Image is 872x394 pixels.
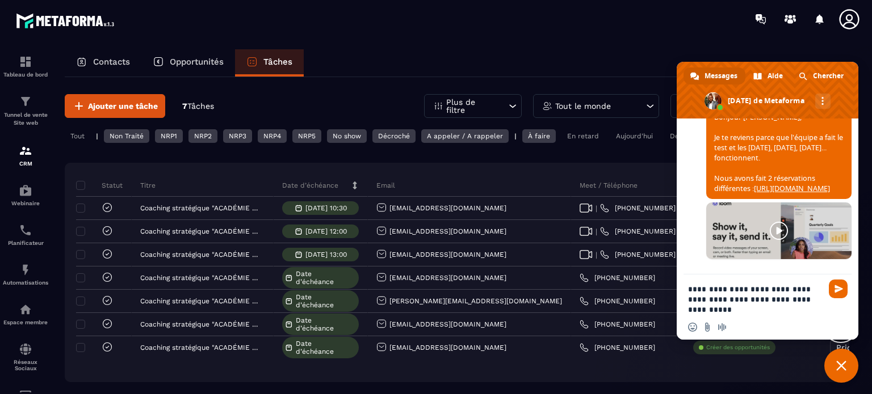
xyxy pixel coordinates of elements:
a: [PHONE_NUMBER] [580,296,655,306]
a: schedulerschedulerPlanificateur [3,215,48,255]
span: Priorité [836,343,865,352]
p: Coaching stratégique "ACADÉMIE RÉSURGENCE" [140,297,262,305]
span: Envoyer [829,279,848,298]
img: automations [19,263,32,277]
img: formation [19,55,32,69]
a: [PHONE_NUMBER] [580,343,655,352]
a: [PHONE_NUMBER] [600,250,676,259]
div: Messages [684,67,745,84]
p: Titre [140,181,156,190]
a: automationsautomationsEspace membre [3,294,48,334]
span: Message audio [718,323,727,332]
div: NRP2 [188,129,217,143]
img: scheduler [19,223,32,237]
p: Coaching stratégique "ACADÉMIE RÉSURGENCE" [140,274,262,282]
p: Tout le monde [555,102,611,110]
p: Automatisations [3,279,48,286]
div: Fermer le chat [824,349,858,383]
p: Meet / Téléphone [580,181,638,190]
p: Créer des opportunités [706,344,770,351]
div: Aujourd'hui [610,129,659,143]
p: Coaching stratégique "ACADÉMIE RÉSURGENCE" [140,227,262,235]
img: automations [19,303,32,316]
img: formation [19,95,32,108]
span: Envoyer un fichier [703,323,712,332]
span: Insérer un emoji [688,323,697,332]
div: Décroché [372,129,416,143]
img: automations [19,184,32,197]
div: No show [327,129,367,143]
img: social-network [19,342,32,356]
span: Ajouter une tâche [88,100,158,112]
span: Messages [705,67,737,84]
div: NRP1 [155,129,183,143]
div: Non Traité [104,129,149,143]
button: Ajouter une tâche [65,94,165,118]
div: Autres canaux [815,94,831,109]
p: Coaching stratégique "ACADÉMIE RÉSURGENCE" [140,251,262,259]
p: Date d’échéance [282,181,338,190]
p: Coaching stratégique "ACADÉMIE RÉSURGENCE" [140,320,262,328]
a: Tâches [235,49,304,77]
p: 7 [182,101,214,112]
div: NRP4 [258,129,287,143]
a: formationformationTunnel de vente Site web [3,86,48,135]
span: Date d’échéance [296,270,356,286]
p: Tableau de bord [3,71,48,78]
span: Tâches [187,101,214,111]
a: [PHONE_NUMBER] [580,273,655,282]
a: automationsautomationsWebinaire [3,175,48,215]
a: [PHONE_NUMBER] [580,320,655,329]
p: Tâches [263,57,292,67]
p: Contacts [93,57,130,67]
span: Date d’échéance [296,293,356,309]
p: Tunnel de vente Site web [3,111,48,127]
p: Coaching stratégique "ACADÉMIE RÉSURGENCE" [140,204,262,212]
a: formationformationTableau de bord [3,46,48,86]
a: social-networksocial-networkRéseaux Sociaux [3,334,48,380]
p: [DATE] 12:00 [305,227,347,235]
a: Contacts [65,49,141,77]
span: Chercher [813,67,844,84]
textarea: Entrez votre message... [688,284,822,315]
a: [URL][DOMAIN_NAME] [754,184,830,193]
span: | [596,204,597,213]
div: A appeler / A rappeler [421,129,509,143]
span: Bonjour [PERSON_NAME], Je te reviens parce que l'équipe a fait le test et les [DATE], [DATE], [DA... [714,112,843,193]
p: Email [376,181,395,190]
a: [PHONE_NUMBER] [600,204,676,213]
div: NRP5 [292,129,321,143]
span: Date d’échéance [296,340,356,355]
p: Planificateur [3,240,48,246]
div: Demain [664,129,701,143]
p: Plus de filtre [446,98,496,114]
img: formation [19,144,32,158]
p: Coaching stratégique "ACADÉMIE RÉSURGENCE" [140,344,262,351]
span: | [596,251,597,259]
a: automationsautomationsAutomatisations [3,255,48,294]
p: CRM [3,160,48,167]
p: Opportunités [170,57,224,67]
div: En retard [561,129,605,143]
span: | [596,227,597,236]
a: formationformationCRM [3,135,48,175]
img: logo [16,10,118,31]
div: Aide [747,67,791,84]
a: Opportunités [141,49,235,77]
p: Webinaire [3,200,48,206]
span: Date d’échéance [296,316,356,332]
p: [DATE] 13:00 [305,251,347,259]
div: Tout [65,129,90,143]
div: NRP3 [223,129,252,143]
p: Réseaux Sociaux [3,359,48,371]
p: Espace membre [3,319,48,325]
div: Chercher [792,67,852,84]
a: [PHONE_NUMBER] [600,227,676,236]
p: | [514,132,517,140]
p: Statut [79,181,123,190]
p: | [96,132,98,140]
div: À faire [522,129,556,143]
span: Aide [768,67,783,84]
p: [DATE] 10:30 [305,204,347,212]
